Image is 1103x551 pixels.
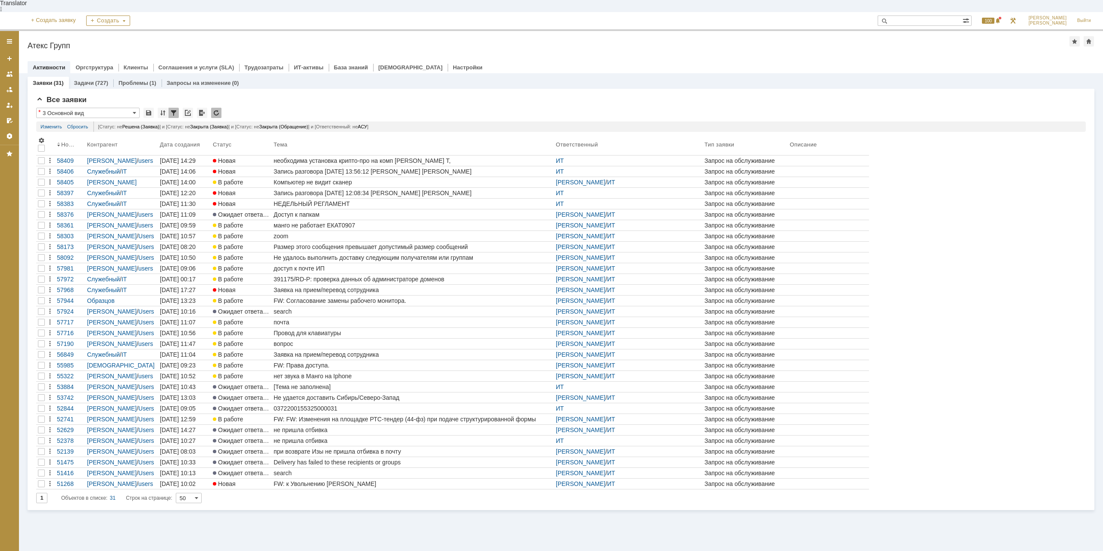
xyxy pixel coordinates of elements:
[244,64,284,71] a: Трудозатраты
[274,297,552,304] div: FW: Согласование замены рабочего монитора.
[272,339,554,349] a: вопрос
[274,190,552,196] div: Запись разговора [DATE] 12:08:34 [PERSON_NAME] [PERSON_NAME]
[33,64,65,71] a: Активности
[138,211,153,218] a: users
[211,252,272,263] a: В работе
[87,265,137,272] a: [PERSON_NAME]
[1072,12,1096,29] a: Выйти
[704,297,786,304] div: Запрос на обслуживание
[703,339,788,349] a: Запрос на обслуживание
[211,166,272,177] a: Новая
[211,274,272,284] a: В работе
[213,243,243,250] span: В работе
[213,168,236,175] span: Новая
[272,296,554,306] a: FW: Согласование замены рабочего монитора.
[211,108,221,118] div: Обновлять список
[274,168,552,175] div: Запись разговора [DATE] 13:56:12 [PERSON_NAME] [PERSON_NAME]
[211,263,272,274] a: В работе
[160,297,196,304] div: [DATE] 13:23
[160,286,196,293] div: [DATE] 17:27
[57,286,84,293] div: 57968
[213,141,232,148] div: Статус
[138,330,154,336] a: Users
[160,190,196,196] div: [DATE] 12:20
[158,296,211,306] a: [DATE] 13:23
[55,135,85,156] th: Номер
[55,339,85,349] a: 57190
[160,340,196,347] div: [DATE] 11:47
[160,157,196,164] div: [DATE] 14:29
[213,265,243,272] span: В работе
[85,135,158,156] th: Контрагент
[61,141,77,148] div: Номер
[213,340,243,347] span: В работе
[272,231,554,241] a: zoom
[122,190,127,196] a: IT
[704,141,736,148] div: Тип заявки
[1028,21,1067,26] span: [PERSON_NAME]
[3,67,16,81] a: Заявки на командах
[57,243,84,250] div: 58173
[704,211,786,218] div: Запрос на обслуживание
[704,286,786,293] div: Запрос на обслуживание
[211,220,272,230] a: В работе
[272,242,554,252] a: Размер этого сообщения превышает допустимый размер сообщений
[1008,16,1018,26] a: Перейти в интерфейс администратора
[55,274,85,284] a: 57972
[607,222,615,229] a: ИТ
[87,254,137,261] a: [PERSON_NAME]
[556,222,605,229] a: [PERSON_NAME]
[1028,16,1067,21] span: [PERSON_NAME]
[57,330,84,336] div: 57716
[122,286,127,293] a: IT
[87,243,137,250] a: [PERSON_NAME]
[160,233,196,240] div: [DATE] 10:57
[556,190,564,196] a: ИТ
[213,286,236,293] span: Новая
[272,166,554,177] a: Запись разговора [DATE] 13:56:12 [PERSON_NAME] [PERSON_NAME]
[160,168,196,175] div: [DATE] 14:06
[607,297,615,304] a: ИТ
[211,231,272,241] a: В работе
[87,200,120,207] a: Служебный
[158,135,211,156] th: Дата создания
[1084,36,1094,47] div: Сделать домашней страницей
[87,340,137,347] a: [PERSON_NAME]
[274,340,552,347] div: вопрос
[704,254,786,261] div: Запрос на обслуживание
[556,319,605,326] a: [PERSON_NAME]
[703,252,788,263] a: Запрос на обслуживание
[75,64,113,71] a: Оргструктура
[55,220,85,230] a: 58361
[704,330,786,336] div: Запрос на обслуживание
[57,157,84,164] div: 58409
[294,64,324,71] a: ИТ-активы
[274,141,288,148] div: Тема
[122,168,127,175] a: IT
[703,220,788,230] a: Запрос на обслуживание
[55,188,85,198] a: 58397
[272,263,554,274] a: доступ к почте ИП
[87,276,120,283] a: Служебный
[556,200,564,207] a: ИТ
[57,319,84,326] div: 57717
[55,252,85,263] a: 58092
[55,285,85,295] a: 57968
[55,231,85,241] a: 58303
[138,233,154,240] a: Users
[57,340,84,347] div: 57190
[211,199,272,209] a: Новая
[556,179,605,186] a: [PERSON_NAME]
[703,188,788,198] a: Запрос на обслуживание
[703,209,788,220] a: Запрос на обслуживание
[213,200,236,207] span: Новая
[57,233,84,240] div: 58303
[607,265,615,272] a: ИТ
[272,285,554,295] a: Заявка на прием/перевод сотрудника
[55,156,85,166] a: 58409
[211,242,272,252] a: В работе
[158,263,211,274] a: [DATE] 09:06
[143,108,154,118] div: Сохранить вид
[158,199,211,209] a: [DATE] 11:30
[86,16,130,26] div: Создать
